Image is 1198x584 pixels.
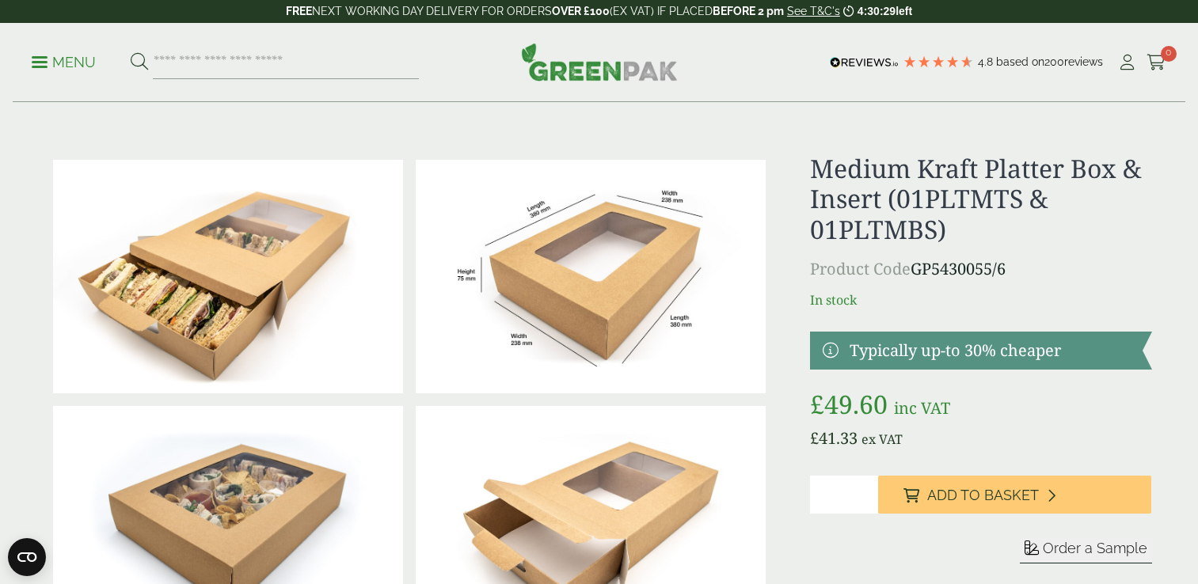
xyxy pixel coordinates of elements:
img: REVIEWS.io [830,57,899,68]
button: Order a Sample [1020,539,1152,563]
span: Order a Sample [1043,540,1147,556]
strong: FREE [286,5,312,17]
span: Product Code [810,258,911,279]
i: My Account [1117,55,1137,70]
p: In stock [810,290,1151,309]
span: Based on [996,55,1044,68]
span: reviews [1064,55,1103,68]
a: Menu [32,53,96,69]
p: GP5430055/6 [810,257,1151,281]
span: £ [810,427,819,449]
span: Add to Basket [927,487,1039,504]
button: Open CMP widget [8,538,46,576]
div: 4.79 Stars [903,55,974,69]
span: ex VAT [861,430,903,448]
h1: Medium Kraft Platter Box & Insert (01PLTMTS & 01PLTMBS) [810,154,1151,245]
span: 200 [1044,55,1064,68]
a: See T&C's [787,5,840,17]
p: Menu [32,53,96,72]
strong: OVER £100 [552,5,610,17]
img: Platter_med [416,160,766,393]
strong: BEFORE 2 pm [713,5,784,17]
span: left [896,5,912,17]
span: 4.8 [978,55,996,68]
span: 4:30:29 [858,5,896,17]
img: IMG_4559 [53,160,403,393]
span: inc VAT [894,397,950,419]
button: Add to Basket [878,476,1151,514]
bdi: 41.33 [810,427,858,449]
a: 0 [1147,51,1166,74]
span: £ [810,387,824,421]
span: 0 [1161,46,1177,62]
img: GreenPak Supplies [521,43,678,81]
bdi: 49.60 [810,387,888,421]
i: Cart [1147,55,1166,70]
